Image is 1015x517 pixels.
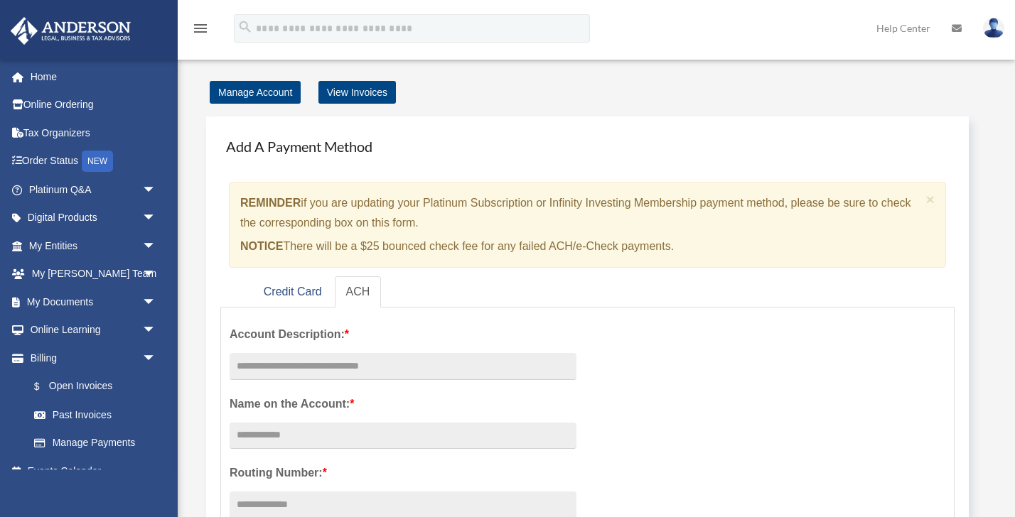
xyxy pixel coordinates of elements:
[20,401,178,429] a: Past Invoices
[318,81,396,104] a: View Invoices
[142,232,171,261] span: arrow_drop_down
[42,378,49,396] span: $
[142,175,171,205] span: arrow_drop_down
[926,192,935,207] button: Close
[252,276,333,308] a: Credit Card
[10,457,178,485] a: Events Calendar
[210,81,301,104] a: Manage Account
[142,288,171,317] span: arrow_drop_down
[142,316,171,345] span: arrow_drop_down
[10,62,178,91] a: Home
[240,240,283,252] strong: NOTICE
[10,147,178,176] a: Order StatusNEW
[192,20,209,37] i: menu
[230,394,576,414] label: Name on the Account:
[142,204,171,233] span: arrow_drop_down
[10,175,178,204] a: Platinum Q&Aarrow_drop_down
[142,344,171,373] span: arrow_drop_down
[10,119,178,147] a: Tax Organizers
[10,288,178,316] a: My Documentsarrow_drop_down
[20,429,171,457] a: Manage Payments
[10,91,178,119] a: Online Ordering
[983,18,1004,38] img: User Pic
[229,182,946,268] div: if you are updating your Platinum Subscription or Infinity Investing Membership payment method, p...
[10,344,178,372] a: Billingarrow_drop_down
[10,232,178,260] a: My Entitiesarrow_drop_down
[142,260,171,289] span: arrow_drop_down
[10,260,178,288] a: My [PERSON_NAME] Teamarrow_drop_down
[230,325,576,344] label: Account Description:
[10,316,178,344] a: Online Learningarrow_drop_down
[335,276,382,308] a: ACH
[192,25,209,37] a: menu
[82,151,113,172] div: NEW
[926,191,935,207] span: ×
[240,197,301,209] strong: REMINDER
[240,236,920,256] p: There will be a $25 bounced check fee for any failed ACH/e-Check payments.
[20,372,178,401] a: $Open Invoices
[10,204,178,232] a: Digital Productsarrow_drop_down
[220,131,955,162] h4: Add A Payment Method
[237,19,253,35] i: search
[230,463,576,483] label: Routing Number:
[6,17,135,45] img: Anderson Advisors Platinum Portal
